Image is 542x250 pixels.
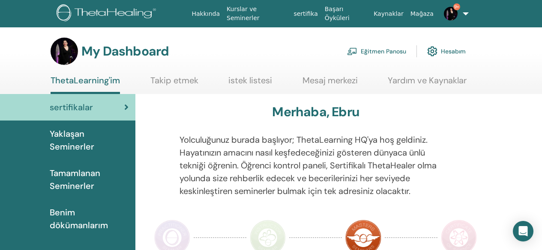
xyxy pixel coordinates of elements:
img: cog.svg [427,44,437,59]
span: sertifikalar [50,101,93,114]
img: default.jpg [444,7,458,21]
span: 9+ [453,3,460,10]
a: Yardım ve Kaynaklar [388,75,467,92]
p: Yolculuğunuz burada başlıyor; ThetaLearning HQ'ya hoş geldiniz. Hayatınızın amacını nasıl keşfede... [180,133,452,197]
h3: My Dashboard [81,44,169,59]
h3: Merhaba, Ebru [272,104,359,120]
a: Eğitmen Panosu [347,42,406,61]
div: Open Intercom Messenger [513,221,533,241]
a: Mağaza [407,6,437,22]
a: sertifika [290,6,321,22]
a: istek listesi [228,75,272,92]
a: ThetaLearning'im [51,75,120,94]
a: Hesabım [427,42,466,61]
a: Mesaj merkezi [302,75,358,92]
span: Tamamlanan Seminerler [50,167,129,192]
span: Benim dökümanlarım [50,206,129,232]
a: Kurslar ve Seminerler [223,1,290,26]
img: logo.png [57,4,159,24]
span: Yaklaşan Seminerler [50,127,129,153]
a: Takip etmek [150,75,198,92]
a: Başarı Öyküleri [321,1,370,26]
a: Hakkında [188,6,223,22]
img: default.jpg [51,38,78,65]
img: chalkboard-teacher.svg [347,47,357,55]
a: Kaynaklar [370,6,407,22]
